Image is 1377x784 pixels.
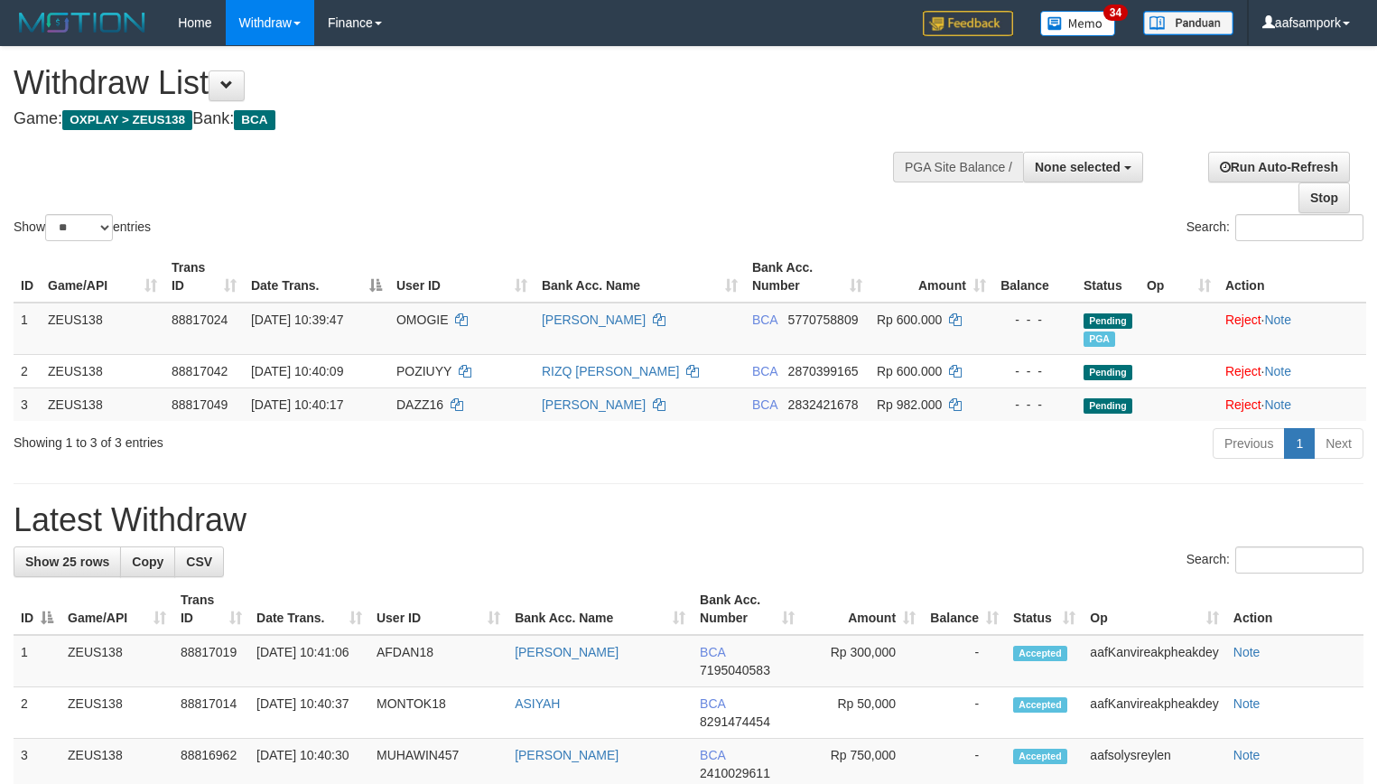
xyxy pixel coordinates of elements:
[1218,303,1366,355] td: ·
[172,313,228,327] span: 88817024
[396,364,451,378] span: POZIUYY
[1013,646,1067,661] span: Accepted
[542,364,679,378] a: RIZQ [PERSON_NAME]
[173,583,249,635] th: Trans ID: activate to sort column ascending
[249,635,369,687] td: [DATE] 10:41:06
[877,397,942,412] span: Rp 982.000
[1013,697,1067,713] span: Accepted
[14,354,41,387] td: 2
[120,546,175,577] a: Copy
[870,251,993,303] th: Amount: activate to sort column ascending
[535,251,745,303] th: Bank Acc. Name: activate to sort column ascending
[14,303,41,355] td: 1
[1264,397,1291,412] a: Note
[1143,11,1233,35] img: panduan.png
[186,555,212,569] span: CSV
[14,251,41,303] th: ID
[41,251,164,303] th: Game/API: activate to sort column ascending
[369,687,507,739] td: MONTOK18
[893,152,1023,182] div: PGA Site Balance /
[923,11,1013,36] img: Feedback.jpg
[1225,397,1261,412] a: Reject
[1186,546,1363,574] label: Search:
[251,313,343,327] span: [DATE] 10:39:47
[542,313,646,327] a: [PERSON_NAME]
[1233,748,1261,762] a: Note
[752,397,777,412] span: BCA
[1186,214,1363,241] label: Search:
[25,555,109,569] span: Show 25 rows
[1083,687,1225,739] td: aafKanvireakpheakdey
[515,748,619,762] a: [PERSON_NAME]
[752,364,777,378] span: BCA
[788,313,859,327] span: Copy 5770758809 to clipboard
[14,9,151,36] img: MOTION_logo.png
[1284,428,1315,459] a: 1
[877,313,942,327] span: Rp 600.000
[14,214,151,241] label: Show entries
[1084,398,1132,414] span: Pending
[700,645,725,659] span: BCA
[877,364,942,378] span: Rp 600.000
[164,251,244,303] th: Trans ID: activate to sort column ascending
[1013,749,1067,764] span: Accepted
[1233,696,1261,711] a: Note
[1083,635,1225,687] td: aafKanvireakpheakdey
[60,635,173,687] td: ZEUS138
[396,397,443,412] span: DAZZ16
[1023,152,1143,182] button: None selected
[1218,354,1366,387] td: ·
[369,583,507,635] th: User ID: activate to sort column ascending
[234,110,274,130] span: BCA
[14,583,60,635] th: ID: activate to sort column descending
[1235,546,1363,574] input: Search:
[745,251,870,303] th: Bank Acc. Number: activate to sort column ascending
[700,696,725,711] span: BCA
[1218,251,1366,303] th: Action
[14,387,41,421] td: 3
[693,583,802,635] th: Bank Acc. Number: activate to sort column ascending
[1000,396,1069,414] div: - - -
[173,687,249,739] td: 88817014
[14,426,560,452] div: Showing 1 to 3 of 3 entries
[1140,251,1218,303] th: Op: activate to sort column ascending
[1314,428,1363,459] a: Next
[1226,583,1363,635] th: Action
[802,583,923,635] th: Amount: activate to sort column ascending
[14,65,900,101] h1: Withdraw List
[172,364,228,378] span: 88817042
[1264,364,1291,378] a: Note
[1076,251,1140,303] th: Status
[174,546,224,577] a: CSV
[1103,5,1128,21] span: 34
[1225,313,1261,327] a: Reject
[45,214,113,241] select: Showentries
[1006,583,1083,635] th: Status: activate to sort column ascending
[14,635,60,687] td: 1
[802,635,923,687] td: Rp 300,000
[1233,645,1261,659] a: Note
[1218,387,1366,421] td: ·
[507,583,693,635] th: Bank Acc. Name: activate to sort column ascending
[14,687,60,739] td: 2
[251,397,343,412] span: [DATE] 10:40:17
[396,313,449,327] span: OMOGIE
[700,748,725,762] span: BCA
[700,766,770,780] span: Copy 2410029611 to clipboard
[923,635,1006,687] td: -
[249,687,369,739] td: [DATE] 10:40:37
[515,645,619,659] a: [PERSON_NAME]
[41,303,164,355] td: ZEUS138
[1213,428,1285,459] a: Previous
[1225,364,1261,378] a: Reject
[60,687,173,739] td: ZEUS138
[14,502,1363,538] h1: Latest Withdraw
[1235,214,1363,241] input: Search:
[1084,313,1132,329] span: Pending
[1040,11,1116,36] img: Button%20Memo.svg
[369,635,507,687] td: AFDAN18
[1000,311,1069,329] div: - - -
[1208,152,1350,182] a: Run Auto-Refresh
[1298,182,1350,213] a: Stop
[173,635,249,687] td: 88817019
